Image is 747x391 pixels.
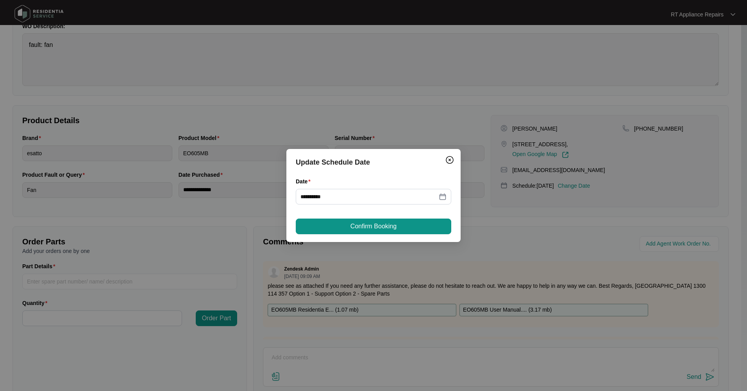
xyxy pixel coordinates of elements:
button: Confirm Booking [296,219,451,234]
img: closeCircle [445,155,454,165]
span: Confirm Booking [350,222,397,231]
label: Date [296,178,314,185]
div: Update Schedule Date [296,157,451,168]
input: Date [300,192,437,201]
button: Close [443,154,456,166]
